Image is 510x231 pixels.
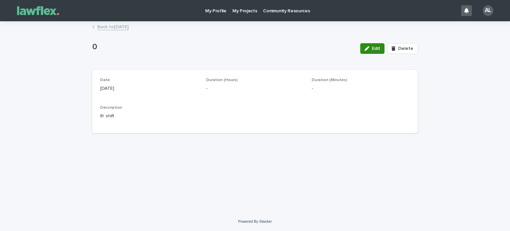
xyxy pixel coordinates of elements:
span: Description [100,106,122,110]
span: Delete [398,46,413,51]
span: Duration (Hours) [206,78,238,82]
span: Date [100,78,110,82]
a: Back to[DATE] [97,23,128,30]
button: Edit [360,43,384,54]
a: Powered By Stacker [238,219,272,223]
p: [DATE] [100,85,198,92]
span: Duration (Minutes) [312,78,347,82]
p: - [206,85,304,92]
button: Delete [387,43,418,54]
p: - [312,85,410,92]
p: 0 [92,42,355,52]
p: lfr shift [100,113,410,120]
span: Edit [372,46,380,51]
div: AL [483,5,493,16]
img: Gnvw4qrBSHOAfo8VMhG6 [13,4,63,17]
